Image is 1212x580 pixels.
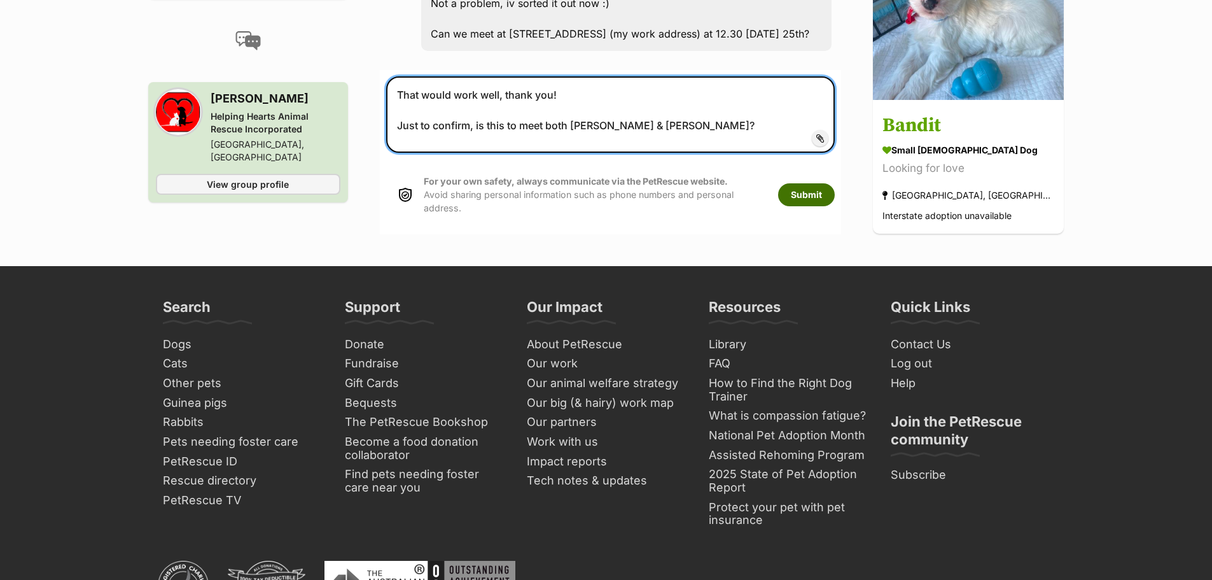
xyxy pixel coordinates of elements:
[340,374,509,393] a: Gift Cards
[886,374,1055,393] a: Help
[704,374,873,406] a: How to Find the Right Dog Trainer
[873,103,1064,234] a: Bandit small [DEMOGRAPHIC_DATA] Dog Looking for love [GEOGRAPHIC_DATA], [GEOGRAPHIC_DATA] Interst...
[882,160,1054,178] div: Looking for love
[211,110,340,136] div: Helping Hearts Animal Rescue Incorporated
[156,90,200,134] img: Helping Hearts Animal Rescue Incorporated profile pic
[704,426,873,446] a: National Pet Adoption Month
[522,432,691,452] a: Work with us
[158,374,327,393] a: Other pets
[340,465,509,497] a: Find pets needing foster care near you
[882,112,1054,141] h3: Bandit
[424,176,728,187] strong: For your own safety, always communicate via the PetRescue website.
[158,393,327,413] a: Guinea pigs
[882,144,1054,157] div: small [DEMOGRAPHIC_DATA] Dog
[340,432,509,465] a: Become a food donation collaborator
[345,298,400,323] h3: Support
[158,354,327,374] a: Cats
[158,335,327,355] a: Dogs
[522,335,691,355] a: About PetRescue
[158,432,327,452] a: Pets needing foster care
[522,452,691,472] a: Impact reports
[704,354,873,374] a: FAQ
[709,298,781,323] h3: Resources
[704,465,873,497] a: 2025 State of Pet Adoption Report
[886,335,1055,355] a: Contact Us
[886,465,1055,485] a: Subscribe
[158,452,327,472] a: PetRescue ID
[156,174,340,195] a: View group profile
[704,406,873,426] a: What is compassion fatigue?
[158,413,327,432] a: Rabbits
[207,178,289,191] span: View group profile
[340,413,509,432] a: The PetRescue Bookshop
[424,174,765,215] p: Avoid sharing personal information such as phone numbers and personal address.
[163,298,211,323] h3: Search
[211,138,340,164] div: [GEOGRAPHIC_DATA], [GEOGRAPHIC_DATA]
[704,498,873,530] a: Protect your pet with pet insurance
[886,354,1055,374] a: Log out
[882,211,1012,222] span: Interstate adoption unavailable
[704,446,873,465] a: Assisted Rehoming Program
[891,413,1050,456] h3: Join the PetRescue community
[704,335,873,355] a: Library
[211,90,340,108] h3: [PERSON_NAME]
[522,354,691,374] a: Our work
[882,187,1054,204] div: [GEOGRAPHIC_DATA], [GEOGRAPHIC_DATA]
[522,471,691,491] a: Tech notes & updates
[522,393,691,413] a: Our big (& hairy) work map
[340,354,509,374] a: Fundraise
[778,183,835,206] button: Submit
[522,374,691,393] a: Our animal welfare strategy
[158,491,327,511] a: PetRescue TV
[522,413,691,432] a: Our partners
[235,31,261,50] img: conversation-icon-4a6f8262b818ee0b60e3300018af0b2d0b884aa5de6e9bcb8d3d4eeb1a70a7c4.svg
[340,393,509,413] a: Bequests
[891,298,970,323] h3: Quick Links
[340,335,509,355] a: Donate
[527,298,603,323] h3: Our Impact
[158,471,327,491] a: Rescue directory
